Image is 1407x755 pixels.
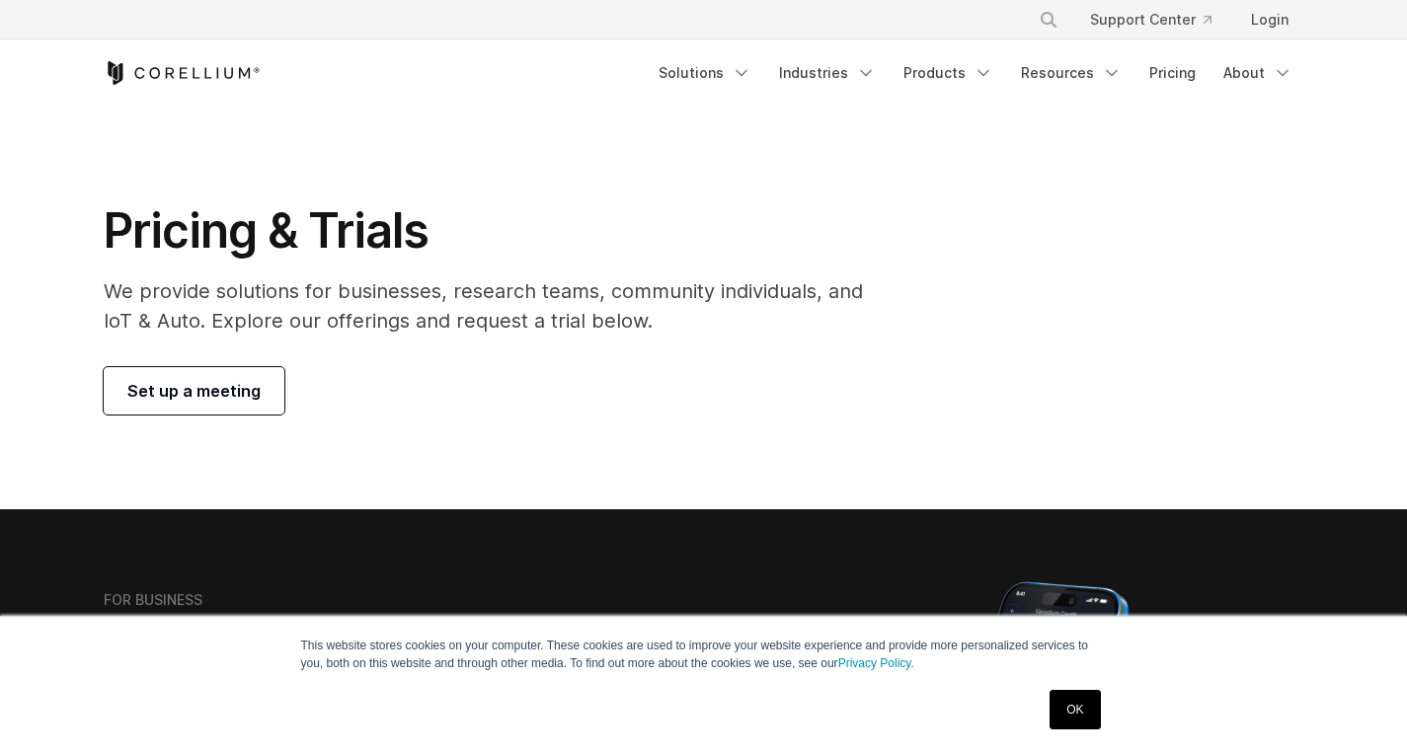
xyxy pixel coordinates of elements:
[104,61,261,85] a: Corellium Home
[104,276,891,336] p: We provide solutions for businesses, research teams, community individuals, and IoT & Auto. Explo...
[647,55,763,91] a: Solutions
[767,55,888,91] a: Industries
[104,367,284,415] a: Set up a meeting
[1212,55,1304,91] a: About
[127,379,261,403] span: Set up a meeting
[838,656,914,670] a: Privacy Policy.
[104,591,202,609] h6: FOR BUSINESS
[647,55,1304,91] div: Navigation Menu
[1235,2,1304,38] a: Login
[301,637,1107,672] p: This website stores cookies on your computer. These cookies are used to improve your website expe...
[104,201,891,261] h1: Pricing & Trials
[1015,2,1304,38] div: Navigation Menu
[1137,55,1208,91] a: Pricing
[1050,690,1100,729] a: OK
[1031,2,1066,38] button: Search
[1074,2,1227,38] a: Support Center
[892,55,1005,91] a: Products
[1009,55,1133,91] a: Resources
